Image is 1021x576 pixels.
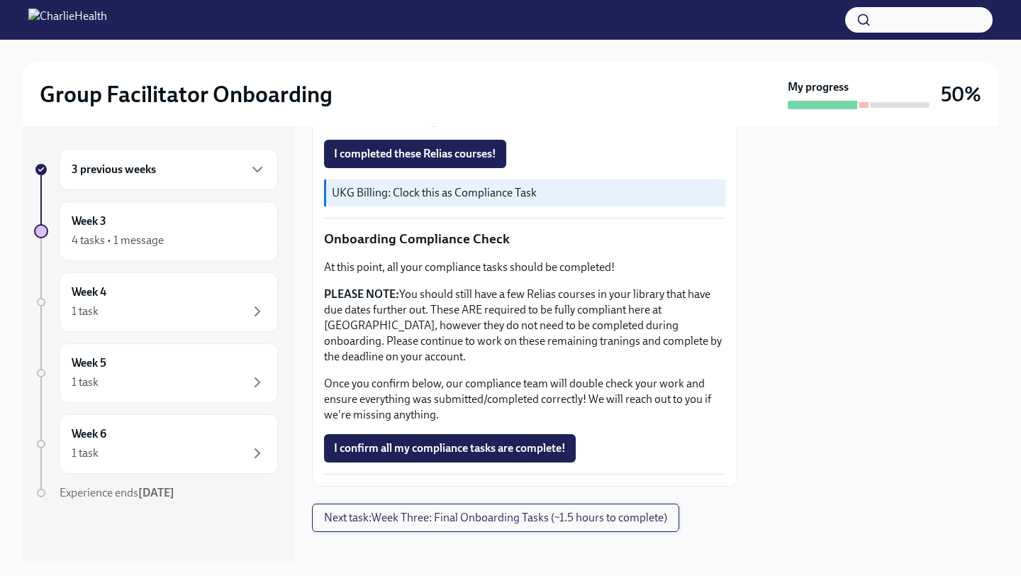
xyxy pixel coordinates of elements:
p: You should still have a few Relias courses in your library that have due dates further out. These... [324,287,725,365]
h6: 3 previous weeks [72,162,156,177]
h6: Week 6 [72,426,106,442]
strong: PLEASE NOTE: [324,287,399,301]
span: I confirm all my compliance tasks are complete! [334,441,566,455]
p: UKG Billing: Clock this as Compliance Task [332,185,720,201]
h6: Week 4 [72,284,106,300]
div: 1 task [72,375,99,390]
div: 4 tasks • 1 message [72,233,164,248]
a: Week 41 task [34,272,278,332]
p: Once you confirm below, our compliance team will double check your work and ensure everything was... [324,376,725,423]
div: 1 task [72,445,99,461]
strong: My progress [788,79,849,95]
button: I confirm all my compliance tasks are complete! [324,434,576,463]
button: Next task:Week Three: Final Onboarding Tasks (~1.5 hours to complete) [312,504,679,532]
strong: [DATE] [138,486,174,499]
div: 3 previous weeks [60,149,278,190]
h6: Week 5 [72,355,106,371]
img: CharlieHealth [28,9,107,31]
span: I completed these Relias courses! [334,147,496,161]
h2: Group Facilitator Onboarding [40,80,333,109]
button: I completed these Relias courses! [324,140,506,168]
h3: 50% [941,82,981,107]
p: Onboarding Compliance Check [324,230,725,248]
span: Next task : Week Three: Final Onboarding Tasks (~1.5 hours to complete) [324,511,667,525]
a: Week 51 task [34,343,278,403]
a: Week 34 tasks • 1 message [34,201,278,261]
p: At this point, all your compliance tasks should be completed! [324,260,725,275]
h6: Week 3 [72,214,106,229]
div: 1 task [72,304,99,319]
span: Experience ends [60,486,174,499]
a: Week 61 task [34,414,278,474]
